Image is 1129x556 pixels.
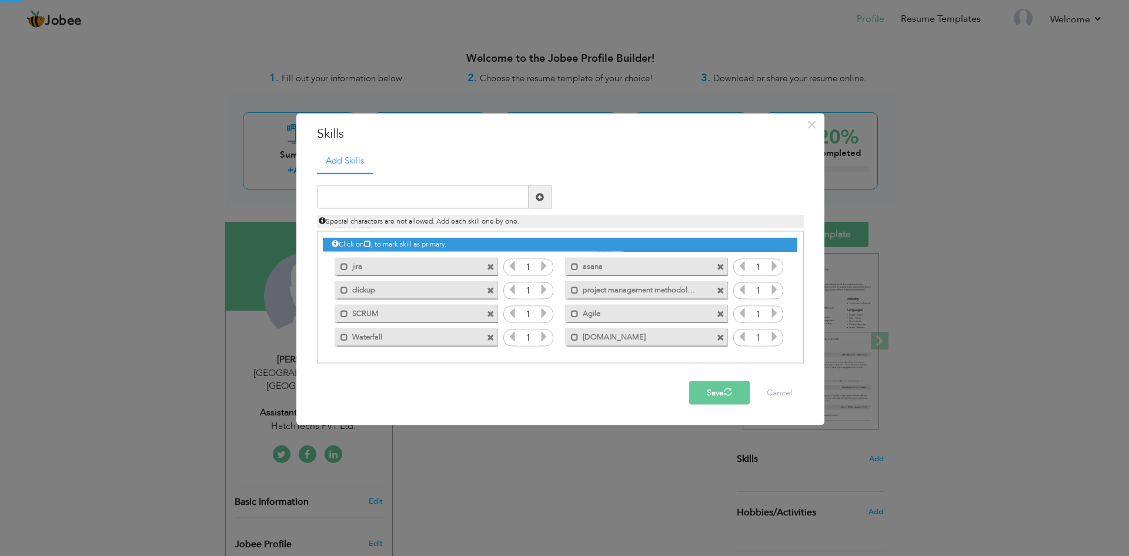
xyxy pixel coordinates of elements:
[807,114,817,135] span: ×
[348,304,467,319] label: SCRUM
[317,148,373,174] a: Add Skills
[319,217,519,226] span: Special characters are not allowed. Add each skill one by one.
[579,304,697,319] label: Agile
[579,257,697,272] label: asana
[803,115,821,134] button: Close
[348,281,467,295] label: clickup
[348,328,467,342] label: Waterfall
[579,328,697,342] label: n8n.io
[755,381,804,405] button: Cancel
[689,381,750,405] button: Save
[348,257,467,272] label: jira
[579,281,697,295] label: project management methodologies
[323,238,797,251] div: Click on , to mark skill as primary.
[317,125,804,142] h3: Skills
